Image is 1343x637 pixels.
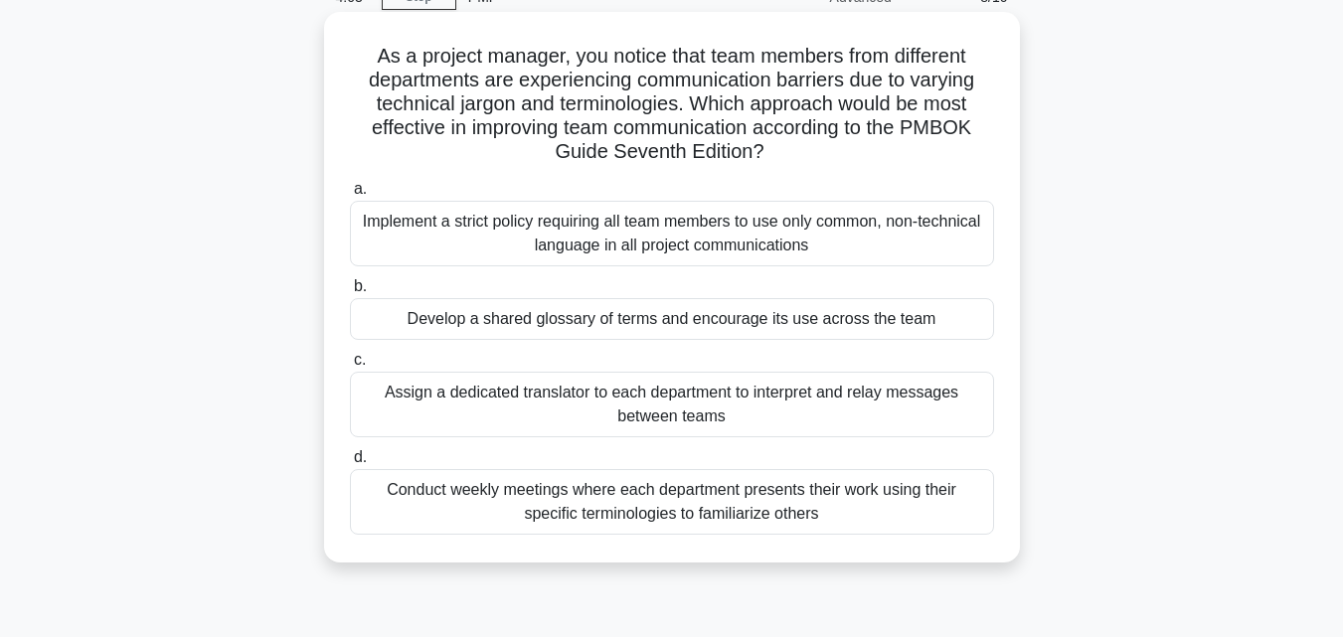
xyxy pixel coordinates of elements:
div: Develop a shared glossary of terms and encourage its use across the team [350,298,994,340]
div: Conduct weekly meetings where each department presents their work using their specific terminolog... [350,469,994,535]
span: a. [354,180,367,197]
span: c. [354,351,366,368]
h5: As a project manager, you notice that team members from different departments are experiencing co... [348,44,996,165]
div: Implement a strict policy requiring all team members to use only common, non-technical language i... [350,201,994,266]
div: Assign a dedicated translator to each department to interpret and relay messages between teams [350,372,994,437]
span: b. [354,277,367,294]
span: d. [354,448,367,465]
